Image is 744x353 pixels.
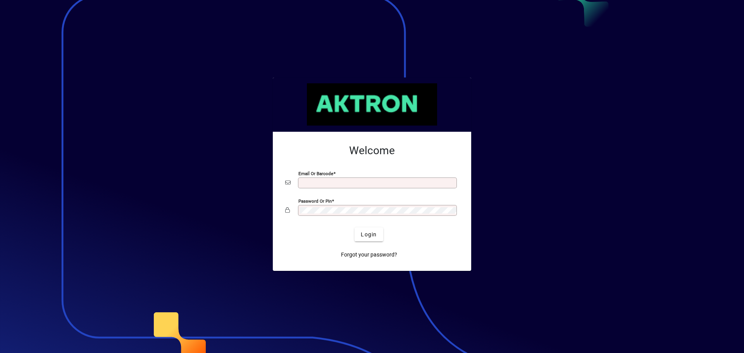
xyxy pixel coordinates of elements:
span: Forgot your password? [341,251,397,259]
mat-label: Email or Barcode [298,171,333,176]
span: Login [361,231,377,239]
h2: Welcome [285,144,459,157]
button: Login [355,227,383,241]
a: Forgot your password? [338,248,400,262]
mat-label: Password or Pin [298,198,332,204]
